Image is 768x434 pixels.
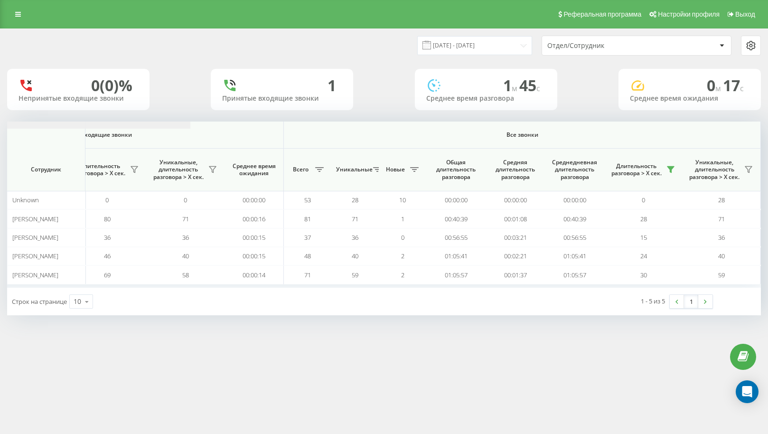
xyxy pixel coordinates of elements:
span: 17 [723,75,744,95]
td: 00:00:00 [426,191,486,209]
span: c [536,83,540,94]
span: Длительность разговора > Х сек. [609,162,664,177]
span: Unknown [12,196,39,204]
td: 01:05:57 [545,265,604,284]
span: Уникальные, длительность разговора > Х сек. [687,159,741,181]
div: Среднее время разговора [426,94,546,103]
span: Общая длительность разговора [433,159,478,181]
span: 0 [707,75,723,95]
span: Сотрудник [15,166,77,173]
td: 00:56:55 [426,228,486,247]
span: 36 [104,233,111,242]
td: 00:00:00 [545,191,604,209]
span: 40 [352,252,358,260]
td: 00:00:15 [225,247,284,265]
span: 48 [304,252,311,260]
div: 0 (0)% [91,76,132,94]
td: 00:00:15 [225,228,284,247]
span: Средняя длительность разговора [493,159,538,181]
span: Настройки профиля [658,10,720,18]
span: Строк на странице [12,297,67,306]
span: 46 [104,252,111,260]
span: Новые [384,166,407,173]
td: 00:40:39 [545,209,604,228]
td: 01:05:41 [426,247,486,265]
td: 00:56:55 [545,228,604,247]
span: Уникальные [336,166,370,173]
span: 36 [182,233,189,242]
span: Среднее время ожидания [232,162,276,177]
span: Среднедневная длительность разговора [552,159,597,181]
span: 71 [718,215,725,223]
span: 53 [304,196,311,204]
span: 28 [718,196,725,204]
span: 40 [718,252,725,260]
span: [PERSON_NAME] [12,215,58,223]
span: [PERSON_NAME] [12,252,58,260]
span: 28 [352,196,358,204]
span: [PERSON_NAME] [12,271,58,279]
span: 0 [105,196,109,204]
td: 00:03:21 [486,228,545,247]
td: 00:40:39 [426,209,486,228]
span: 10 [399,196,406,204]
span: Всего [289,166,312,173]
span: 15 [640,233,647,242]
span: Все звонки [312,131,732,139]
span: Длительность разговора > Х сек. [73,162,127,177]
span: 0 [642,196,645,204]
span: 58 [182,271,189,279]
td: 00:00:14 [225,265,284,284]
span: 80 [104,215,111,223]
span: 59 [718,271,725,279]
span: 24 [640,252,647,260]
div: 1 - 5 из 5 [641,296,665,306]
span: 81 [304,215,311,223]
span: Уникальные, длительность разговора > Х сек. [151,159,206,181]
span: 36 [718,233,725,242]
span: 1 [503,75,519,95]
span: 30 [640,271,647,279]
td: 01:05:57 [426,265,486,284]
span: 0 [184,196,187,204]
span: 2 [401,271,404,279]
td: 00:01:37 [486,265,545,284]
span: 36 [352,233,358,242]
td: 00:00:00 [225,191,284,209]
td: 00:01:08 [486,209,545,228]
span: 37 [304,233,311,242]
div: Open Intercom Messenger [736,380,759,403]
span: Выход [735,10,755,18]
a: 1 [684,295,698,308]
div: Непринятые входящие звонки [19,94,138,103]
div: 10 [74,297,81,306]
span: 71 [304,271,311,279]
span: 71 [182,215,189,223]
span: 59 [352,271,358,279]
div: 1 [328,76,336,94]
div: Отдел/Сотрудник [547,42,661,50]
span: c [740,83,744,94]
div: Среднее время ожидания [630,94,749,103]
span: 71 [352,215,358,223]
div: Принятые входящие звонки [222,94,342,103]
td: 00:00:16 [225,209,284,228]
span: 40 [182,252,189,260]
span: м [512,83,519,94]
span: 2 [401,252,404,260]
span: 28 [640,215,647,223]
span: 45 [519,75,540,95]
span: 69 [104,271,111,279]
td: 00:00:00 [486,191,545,209]
span: м [715,83,723,94]
span: 0 [401,233,404,242]
td: 01:05:41 [545,247,604,265]
span: 1 [401,215,404,223]
span: Реферальная программа [563,10,641,18]
span: [PERSON_NAME] [12,233,58,242]
td: 00:02:21 [486,247,545,265]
